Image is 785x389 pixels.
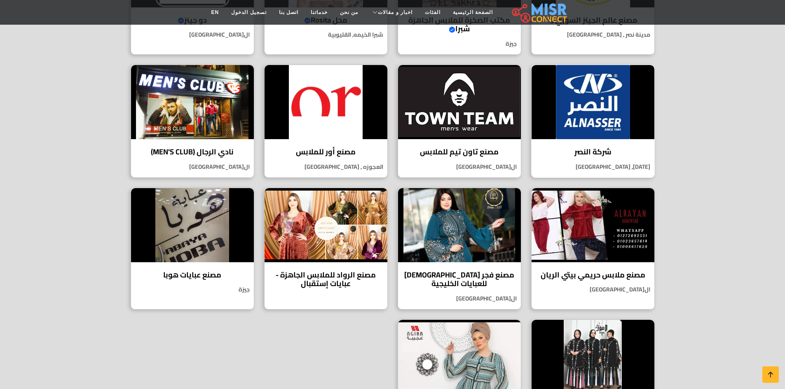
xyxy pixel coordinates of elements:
[364,5,419,20] a: اخبار و مقالات
[532,65,654,139] img: شركة النصر
[398,40,521,48] p: جيزة
[532,285,654,294] p: ال[GEOGRAPHIC_DATA]
[538,270,648,280] h4: مصنع ملابس حريمي بيتي الريان
[398,65,521,139] img: مصنع تاون تيم للملابس
[225,5,272,20] a: تسجيل الدخول
[126,188,259,310] a: مصنع عبايات هوبا مصنع عبايات هوبا جيزة
[131,285,254,294] p: جيزة
[532,163,654,171] p: [DATE], [GEOGRAPHIC_DATA]
[137,147,248,156] h4: نادي الرجال (MEN'S CLUB)
[131,163,254,171] p: ال[GEOGRAPHIC_DATA]
[265,188,387,262] img: مصنع الرواد للملابس الجاهزة - عبايات إستقبال
[131,188,254,262] img: مصنع عبايات هوبا
[532,188,654,262] img: مصنع ملابس حريمي بيتي الريان
[265,65,387,139] img: مصنع أور للملابس
[137,270,248,280] h4: مصنع عبايات هوبا
[393,188,526,310] a: مصنع فجر الإسلام للعبايات الخليجية مصنع فجر [DEMOGRAPHIC_DATA] للعبايات الخليجية ال[GEOGRAPHIC_DATA]
[404,16,515,33] h4: مكتب الصخرة للملابس الجاهزة شبرا
[393,65,526,178] a: مصنع تاون تيم للملابس مصنع تاون تيم للملابس ال[GEOGRAPHIC_DATA]
[131,30,254,39] p: ال[GEOGRAPHIC_DATA]
[449,26,455,33] svg: Verified account
[131,65,254,139] img: نادي الرجال (MEN'S CLUB)
[404,270,515,288] h4: مصنع فجر [DEMOGRAPHIC_DATA] للعبايات الخليجية
[398,188,521,262] img: مصنع فجر الإسلام للعبايات الخليجية
[398,163,521,171] p: ال[GEOGRAPHIC_DATA]
[271,270,381,288] h4: مصنع الرواد للملابس الجاهزة - عبايات إستقبال
[447,5,499,20] a: الصفحة الرئيسية
[538,147,648,156] h4: شركة النصر
[512,2,567,23] img: main.misr_connect
[265,30,387,39] p: شبرا الخيمه, القليوبية
[398,294,521,303] p: ال[GEOGRAPHIC_DATA]
[259,188,393,310] a: مصنع الرواد للملابس الجاهزة - عبايات إستقبال مصنع الرواد للملابس الجاهزة - عبايات إستقبال
[526,188,660,310] a: مصنع ملابس حريمي بيتي الريان مصنع ملابس حريمي بيتي الريان ال[GEOGRAPHIC_DATA]
[334,5,364,20] a: من نحن
[271,147,381,156] h4: مصنع أور للملابس
[404,147,515,156] h4: مصنع تاون تيم للملابس
[419,5,447,20] a: الفئات
[532,30,654,39] p: مدينة نصر , [GEOGRAPHIC_DATA]
[378,9,412,16] span: اخبار و مقالات
[126,65,259,178] a: نادي الرجال (MEN'S CLUB) نادي الرجال (MEN'S CLUB) ال[GEOGRAPHIC_DATA]
[305,5,334,20] a: خدماتنا
[265,163,387,171] p: العجوزه , [GEOGRAPHIC_DATA]
[526,65,660,178] a: شركة النصر شركة النصر [DATE], [GEOGRAPHIC_DATA]
[259,65,393,178] a: مصنع أور للملابس مصنع أور للملابس العجوزه , [GEOGRAPHIC_DATA]
[205,5,225,20] a: EN
[273,5,305,20] a: اتصل بنا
